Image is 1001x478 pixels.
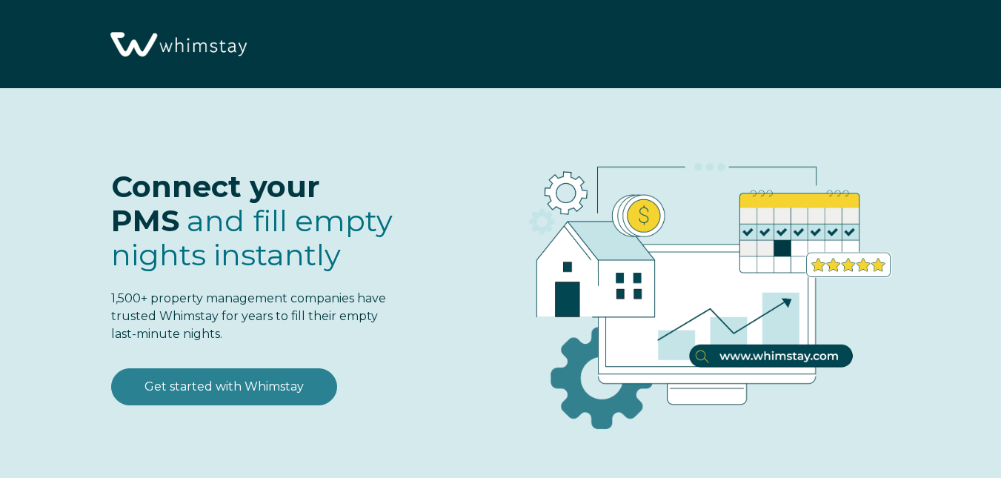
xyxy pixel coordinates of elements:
[104,7,251,83] img: Whimstay Logo-02 1
[111,368,337,405] a: Get started with Whimstay
[111,291,386,341] span: 1,500+ property management companies have trusted Whimstay for years to fill their empty last-min...
[111,202,393,273] span: fill empty nights instantly
[111,202,393,273] span: and
[447,118,957,452] img: RBO Ilustrations-03
[111,168,320,239] span: Connect your PMS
